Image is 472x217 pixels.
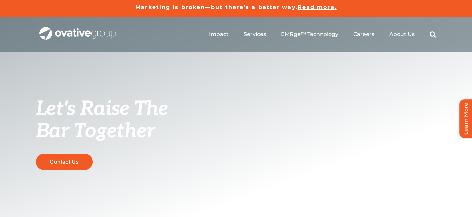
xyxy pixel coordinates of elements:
[298,4,337,10] a: Read more.
[209,31,229,38] a: Impact
[36,97,168,121] span: Let's Raise The
[135,4,298,10] a: Marketing is broken—but there’s a better way.
[389,31,415,38] a: About Us
[36,119,155,143] span: Bar Together
[430,31,436,38] a: Search
[50,159,79,165] span: Contact Us
[244,31,266,38] a: Services
[39,26,116,33] a: OG_Full_horizontal_WHT
[36,154,93,170] a: Contact Us
[281,31,338,38] a: EMRge™ Technology
[353,31,374,38] a: Careers
[209,24,436,45] nav: Menu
